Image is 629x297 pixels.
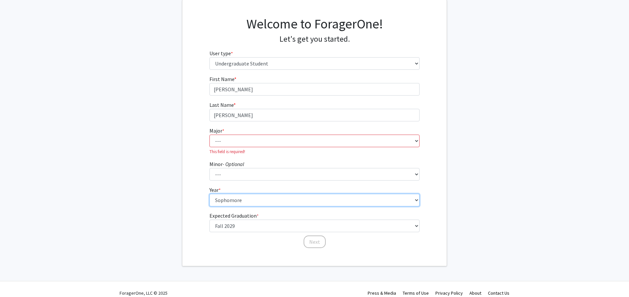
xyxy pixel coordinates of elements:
[209,16,420,32] h1: Welcome to ForagerOne!
[209,76,234,82] span: First Name
[435,290,463,296] a: Privacy Policy
[304,235,326,248] button: Next
[469,290,481,296] a: About
[209,127,224,135] label: Major
[223,161,244,167] i: - Optional
[209,102,234,108] span: Last Name
[209,212,259,220] label: Expected Graduation
[488,290,509,296] a: Contact Us
[5,267,28,292] iframe: Chat
[368,290,396,296] a: Press & Media
[403,290,429,296] a: Terms of Use
[209,148,420,155] p: This field is required!
[209,49,233,57] label: User type
[209,34,420,44] h4: Let's get you started.
[209,160,244,168] label: Minor
[209,186,221,194] label: Year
